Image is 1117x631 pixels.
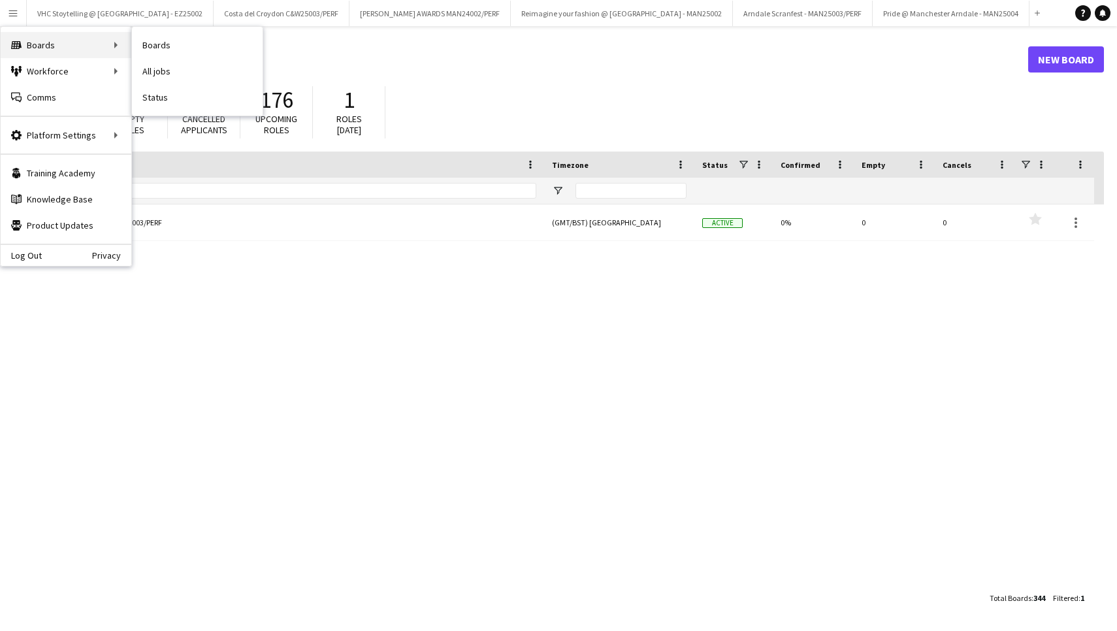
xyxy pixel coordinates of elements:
span: 344 [1033,593,1045,603]
div: 0 [854,204,935,240]
span: Roles [DATE] [336,113,362,136]
h1: Boards [23,50,1028,69]
a: Log Out [1,250,42,261]
div: 0 [935,204,1016,240]
span: Filtered [1053,593,1078,603]
div: Workforce [1,58,131,84]
span: Cancelled applicants [181,113,227,136]
span: 1 [344,86,355,114]
button: VHC Stoytelling @ [GEOGRAPHIC_DATA] - EZ25002 [27,1,214,26]
input: Board name Filter Input [54,183,536,199]
button: [PERSON_NAME] AWARDS MAN24002/PERF [349,1,511,26]
a: Comms [1,84,131,110]
a: Boards [132,32,263,58]
a: New Board [1028,46,1104,73]
span: Confirmed [781,160,820,170]
button: Reimagine your fashion @ [GEOGRAPHIC_DATA] - MAN25002 [511,1,733,26]
span: Status [702,160,728,170]
div: : [990,585,1045,611]
button: Arndale Scranfest - MAN25003/PERF [733,1,873,26]
a: Privacy [92,250,131,261]
span: Cancels [943,160,971,170]
span: Empty [862,160,885,170]
div: (GMT/BST) [GEOGRAPHIC_DATA] [544,204,694,240]
button: Pride @ Manchester Arndale - MAN25004 [873,1,1029,26]
a: Knowledge Base [1,186,131,212]
span: Upcoming roles [255,113,297,136]
a: Training Academy [1,160,131,186]
button: Open Filter Menu [552,185,564,197]
a: Product Updates [1,212,131,238]
input: Timezone Filter Input [575,183,687,199]
div: 0% [773,204,854,240]
span: Active [702,218,743,228]
span: 176 [260,86,293,114]
div: Boards [1,32,131,58]
a: Arndale Scranfest - MAN25003/PERF [31,204,536,241]
div: : [1053,585,1084,611]
span: Timezone [552,160,589,170]
span: 1 [1080,593,1084,603]
div: Platform Settings [1,122,131,148]
span: Total Boards [990,593,1031,603]
a: All jobs [132,58,263,84]
button: Costa del Croydon C&W25003/PERF [214,1,349,26]
a: Status [132,84,263,110]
